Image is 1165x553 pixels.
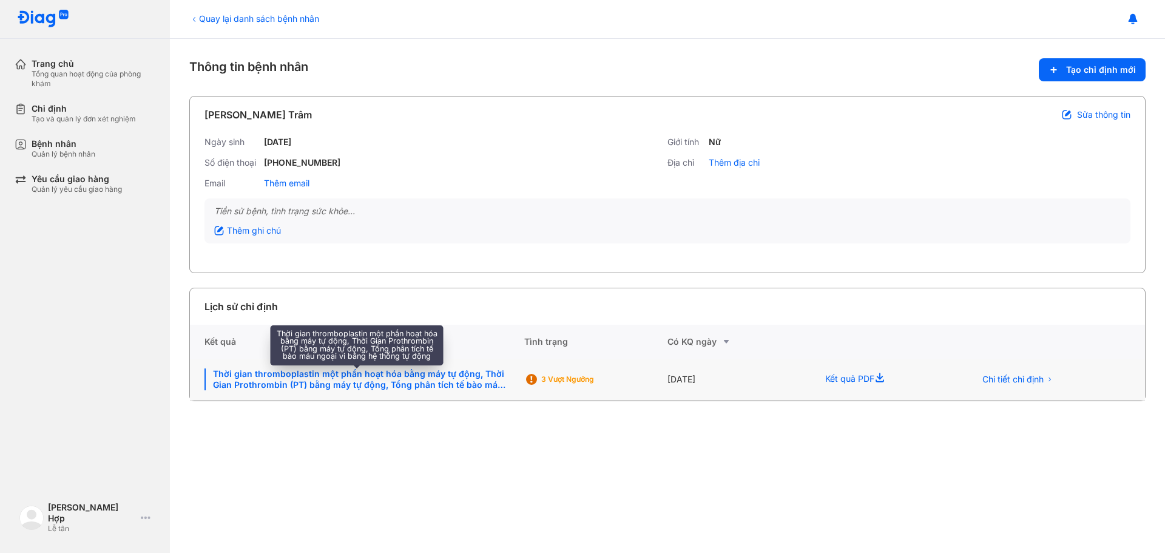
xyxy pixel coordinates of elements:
div: Quản lý yêu cầu giao hàng [32,185,122,194]
div: Tạo và quản lý đơn xét nghiệm [32,114,136,124]
div: Địa chỉ [667,157,704,168]
div: Lễ tân [48,524,136,534]
div: Tình trạng [524,325,667,359]
button: Chi tiết chỉ định [975,370,1061,388]
div: Thêm ghi chú [214,225,281,236]
div: Số điện thoại [204,157,259,168]
div: [PERSON_NAME] Hợp [48,502,136,524]
div: Thêm địa chỉ [709,157,760,168]
div: Kết quả PDF [811,359,960,401]
div: Trang chủ [32,58,155,69]
div: Chỉ định [32,103,136,114]
div: Tổng quan hoạt động của phòng khám [32,69,155,89]
div: Thêm email [264,178,309,189]
div: Có KQ ngày [667,334,811,349]
div: [DATE] [264,137,291,148]
div: Thông tin bệnh nhân [189,58,1146,81]
div: Bệnh nhân [32,138,95,149]
div: Email [204,178,259,189]
div: Yêu cầu giao hàng [32,174,122,185]
div: Giới tính [667,137,704,148]
div: Quản lý bệnh nhân [32,149,95,159]
button: Tạo chỉ định mới [1039,58,1146,81]
img: logo [17,10,69,29]
div: Ngày sinh [204,137,259,148]
div: Tiền sử bệnh, tình trạng sức khỏe... [214,206,1121,217]
div: [PHONE_NUMBER] [264,157,340,168]
div: Kết quả [190,325,524,359]
span: Chi tiết chỉ định [982,374,1044,385]
div: Quay lại danh sách bệnh nhân [189,12,319,25]
span: Sửa thông tin [1077,109,1130,120]
span: Tạo chỉ định mới [1066,64,1136,75]
div: Lịch sử chỉ định [204,299,278,314]
img: logo [19,506,44,530]
div: 3 Vượt ngưỡng [541,375,638,384]
div: Nữ [709,137,721,148]
div: Thời gian thromboplastin một phần hoạt hóa bằng máy tự động, Thời Gian Prothrombin (PT) bằng máy ... [204,368,510,390]
div: [PERSON_NAME] Trâm [204,107,312,122]
div: [DATE] [667,359,811,401]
